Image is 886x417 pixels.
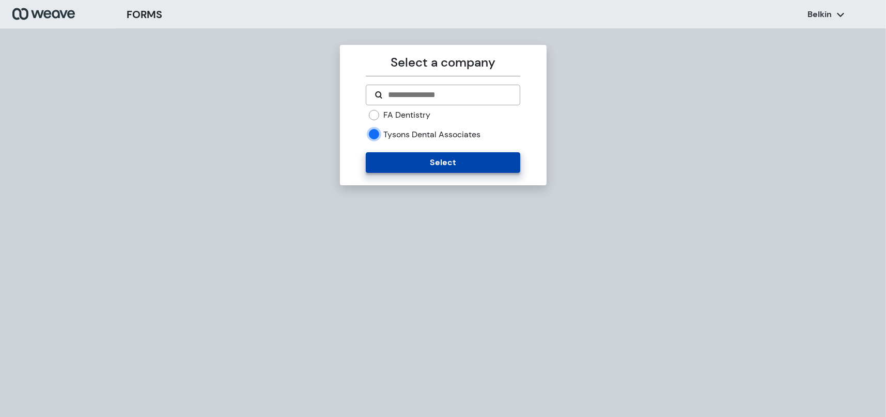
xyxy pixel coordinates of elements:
button: Select [366,152,520,173]
p: Belkin [808,9,832,20]
label: FA Dentistry [383,109,430,121]
input: Search [387,89,511,101]
p: Select a company [366,53,520,72]
label: Tysons Dental Associates [383,129,480,140]
h3: FORMS [127,7,162,22]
